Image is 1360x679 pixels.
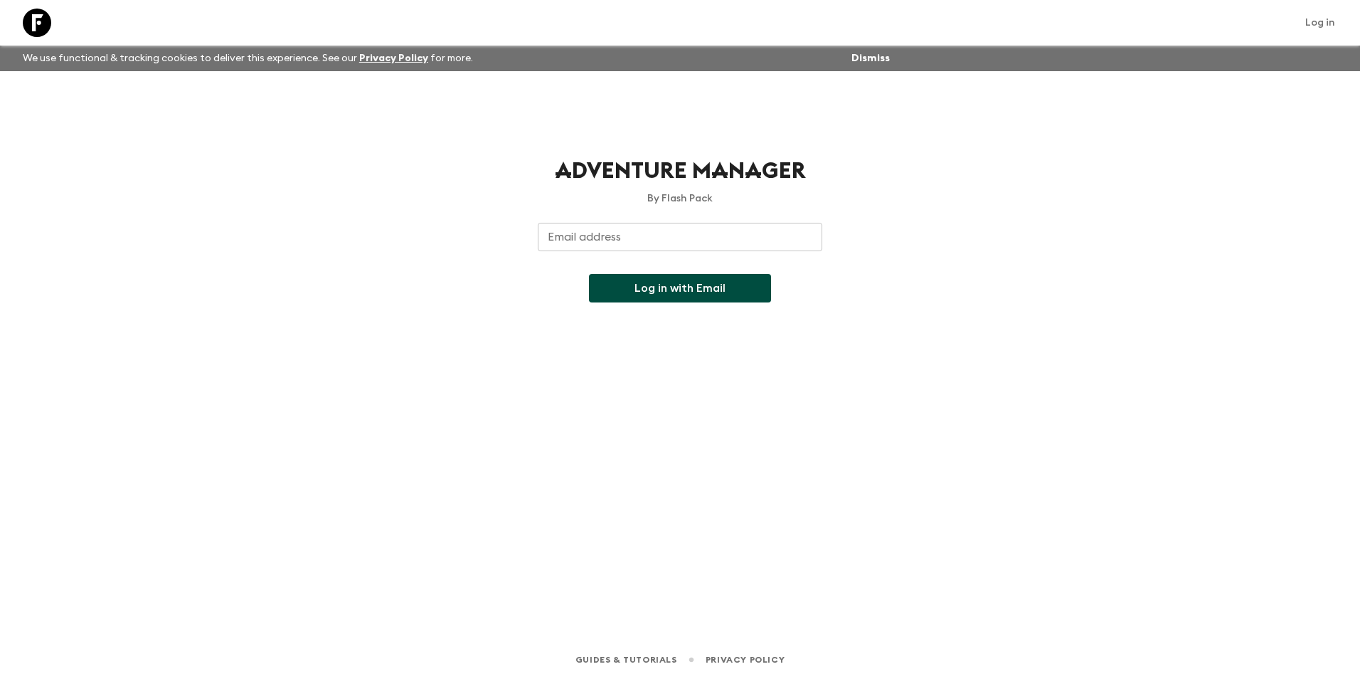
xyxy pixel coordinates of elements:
a: Privacy Policy [706,652,785,668]
a: Guides & Tutorials [575,652,677,668]
button: Dismiss [848,48,893,68]
a: Log in [1297,13,1343,33]
p: We use functional & tracking cookies to deliver this experience. See our for more. [17,46,479,71]
button: Log in with Email [589,274,771,302]
h1: Adventure Manager [538,157,822,186]
p: By Flash Pack [538,191,822,206]
a: Privacy Policy [359,53,428,63]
